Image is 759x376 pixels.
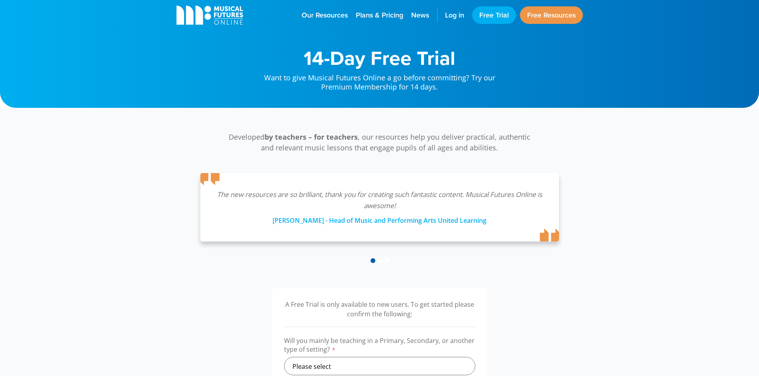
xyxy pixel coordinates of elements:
[265,132,358,142] strong: by teachers – for teachers
[284,300,475,319] p: A Free Trial is only available to new users. To get started please confirm the following:
[302,10,348,21] span: Our Resources
[356,10,403,21] span: Plans & Pricing
[472,6,516,24] a: Free Trial
[411,10,429,21] span: News
[256,68,503,92] p: Want to give Musical Futures Online a go before committing? Try our Premium Membership for 14 days.
[216,211,543,226] div: [PERSON_NAME] - Head of Music and Performing Arts United Learning
[256,48,503,68] h1: 14-Day Free Trial
[520,6,583,24] a: Free Resources
[224,132,535,153] p: Developed , our resources help you deliver practical, authentic and relevant music lessons that e...
[216,189,543,211] p: The new resources are so brilliant, thank you for creating such fantastic content. Musical Future...
[445,10,464,21] span: Log in
[284,336,475,357] label: Will you mainly be teaching in a Primary, Secondary, or another type of setting?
